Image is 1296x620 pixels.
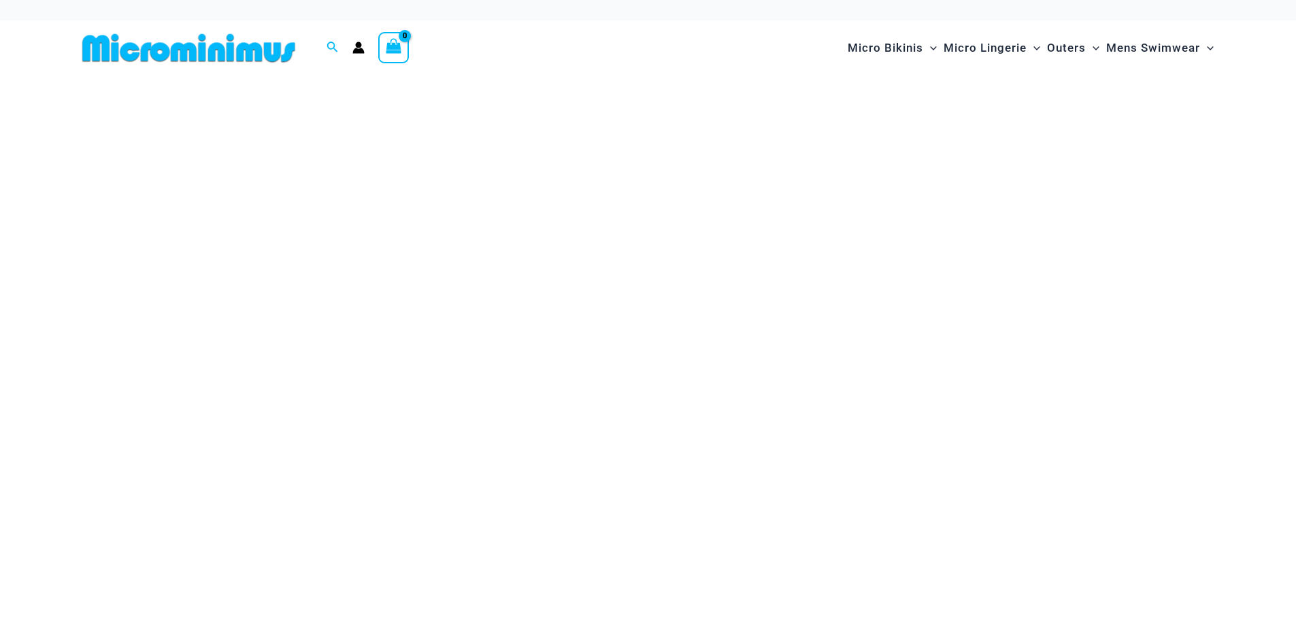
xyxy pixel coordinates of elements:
a: Micro BikinisMenu ToggleMenu Toggle [844,27,940,69]
span: Outers [1047,31,1086,65]
a: Account icon link [352,42,365,54]
a: Mens SwimwearMenu ToggleMenu Toggle [1103,27,1217,69]
span: Micro Bikinis [848,31,923,65]
a: Search icon link [327,39,339,56]
a: View Shopping Cart, empty [378,32,410,63]
span: Menu Toggle [923,31,937,65]
img: MM SHOP LOGO FLAT [77,33,301,63]
span: Menu Toggle [1200,31,1214,65]
nav: Site Navigation [842,25,1220,71]
span: Micro Lingerie [944,31,1027,65]
span: Menu Toggle [1027,31,1040,65]
a: OutersMenu ToggleMenu Toggle [1044,27,1103,69]
span: Mens Swimwear [1106,31,1200,65]
a: Micro LingerieMenu ToggleMenu Toggle [940,27,1044,69]
span: Menu Toggle [1086,31,1099,65]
